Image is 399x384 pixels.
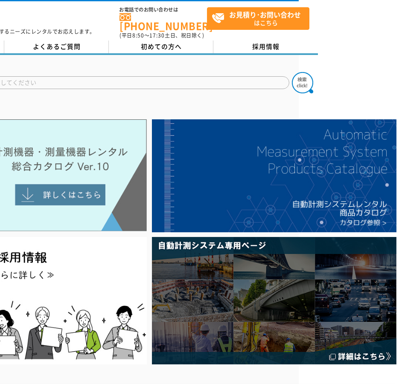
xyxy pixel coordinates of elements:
span: はこちら [212,8,309,29]
span: 初めての方へ [141,42,182,51]
a: 初めての方へ [109,40,213,53]
img: btn_search.png [292,72,313,93]
span: お電話でのお問い合わせは [119,7,207,12]
img: 自動計測システム専用ページ [152,237,396,364]
span: 8:50 [132,32,144,39]
span: (平日 ～ 土日、祝日除く) [119,32,204,39]
span: 17:30 [149,32,165,39]
a: [PHONE_NUMBER] [119,13,207,31]
strong: お見積り･お問い合わせ [229,9,301,20]
img: 自動計測システムカタログ [152,119,396,232]
a: 採用情報 [213,40,318,53]
a: よくあるご質問 [4,40,109,53]
a: お見積り･お問い合わせはこちら [207,7,309,30]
